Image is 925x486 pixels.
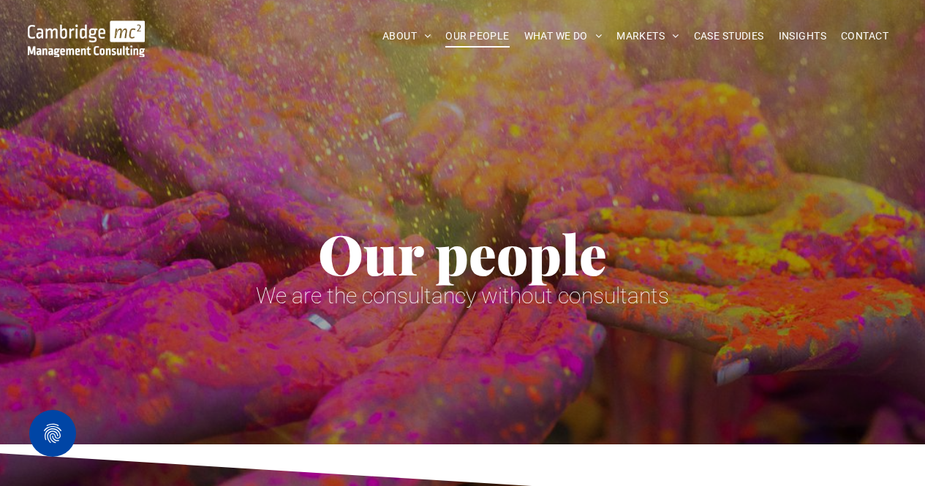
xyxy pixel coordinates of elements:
[438,25,516,48] a: OUR PEOPLE
[256,283,669,308] span: We are the consultancy without consultants
[28,20,146,57] img: Go to Homepage
[687,25,771,48] a: CASE STUDIES
[375,25,439,48] a: ABOUT
[318,216,607,289] span: Our people
[834,25,896,48] a: CONTACT
[609,25,686,48] a: MARKETS
[517,25,610,48] a: WHAT WE DO
[771,25,834,48] a: INSIGHTS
